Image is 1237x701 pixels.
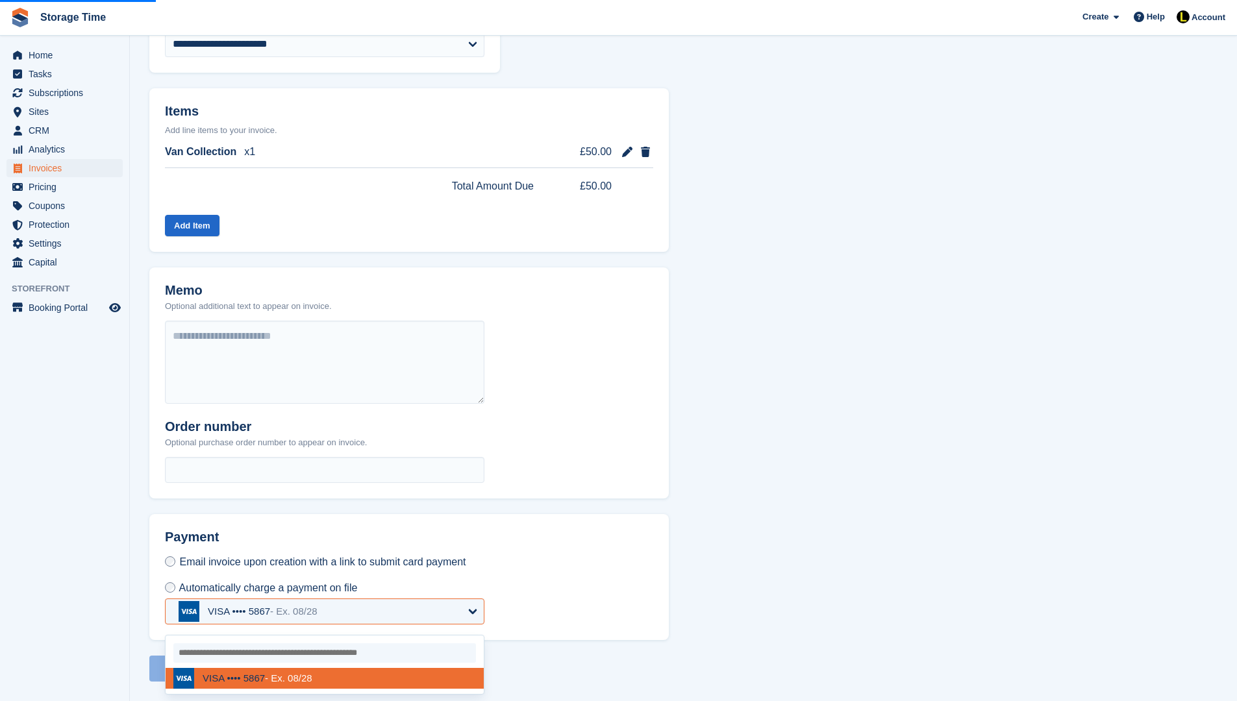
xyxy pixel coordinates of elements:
[29,46,106,64] span: Home
[6,197,123,215] a: menu
[29,234,106,252] span: Settings
[29,140,106,158] span: Analytics
[165,530,484,555] h2: Payment
[29,65,106,83] span: Tasks
[6,103,123,121] a: menu
[165,104,653,121] h2: Items
[1082,10,1108,23] span: Create
[29,178,106,196] span: Pricing
[10,8,30,27] img: stora-icon-8386f47178a22dfd0bd8f6a31ec36ba5ce8667c1dd55bd0f319d3a0aa187defe.svg
[179,582,358,593] span: Automatically charge a payment on file
[6,234,123,252] a: menu
[29,159,106,177] span: Invoices
[203,672,312,684] div: VISA •••• 5867
[173,668,194,689] img: visa-b694ef4212b07b5f47965f94a99afb91c8fa3d2577008b26e631fad0fb21120b.svg
[1177,10,1190,23] img: Laaibah Sarwar
[562,178,612,194] span: £50.00
[179,601,199,622] img: visa-b694ef4212b07b5f47965f94a99afb91c8fa3d2577008b26e631fad0fb21120b.svg
[165,124,653,137] p: Add line items to your invoice.
[165,436,367,449] p: Optional purchase order number to appear on invoice.
[29,121,106,140] span: CRM
[6,121,123,140] a: menu
[29,299,106,317] span: Booking Portal
[6,140,123,158] a: menu
[29,215,106,234] span: Protection
[107,300,123,315] a: Preview store
[244,144,255,160] span: x1
[29,103,106,121] span: Sites
[165,144,236,160] span: Van Collection
[179,556,466,567] span: Email invoice upon creation with a link to submit card payment
[35,6,111,28] a: Storage Time
[6,159,123,177] a: menu
[1147,10,1165,23] span: Help
[29,84,106,102] span: Subscriptions
[165,300,332,313] p: Optional additional text to appear on invoice.
[265,672,312,683] span: - Ex. 08/28
[165,556,175,567] input: Email invoice upon creation with a link to submit card payment
[29,197,106,215] span: Coupons
[6,253,123,271] a: menu
[6,46,123,64] a: menu
[6,84,123,102] a: menu
[208,606,318,617] div: VISA •••• 5867
[270,606,318,617] span: - Ex. 08/28
[165,215,219,236] button: Add Item
[165,582,175,593] input: Automatically charge a payment on file
[6,178,123,196] a: menu
[29,253,106,271] span: Capital
[165,419,367,434] h2: Order number
[1192,11,1225,24] span: Account
[6,299,123,317] a: menu
[165,283,332,298] h2: Memo
[452,178,534,194] span: Total Amount Due
[12,282,129,295] span: Storefront
[6,65,123,83] a: menu
[6,215,123,234] a: menu
[562,144,612,160] span: £50.00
